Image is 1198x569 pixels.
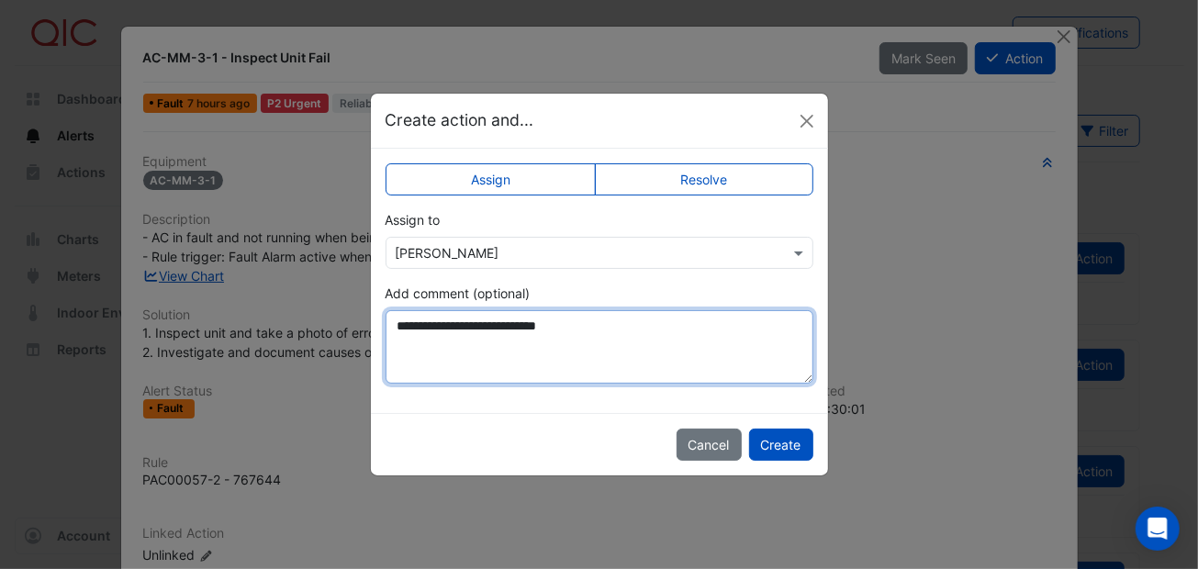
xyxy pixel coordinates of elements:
label: Add comment (optional) [386,284,531,303]
div: Open Intercom Messenger [1136,507,1180,551]
h5: Create action and... [386,108,534,132]
label: Assign to [386,210,441,229]
button: Close [793,107,821,135]
label: Resolve [595,163,813,195]
label: Assign [386,163,597,195]
button: Cancel [677,429,742,461]
button: Create [749,429,813,461]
